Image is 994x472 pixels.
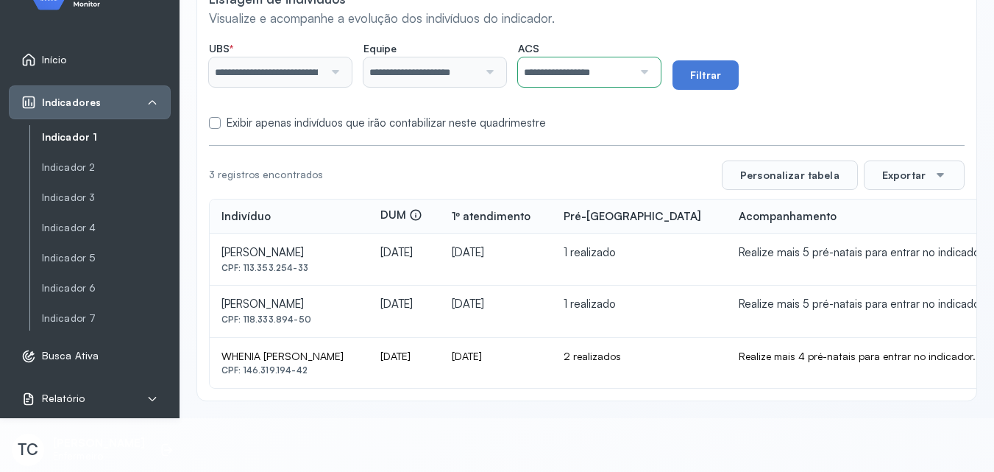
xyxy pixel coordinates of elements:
[42,392,85,405] span: Relatório
[42,222,171,234] a: Indicador 4
[452,350,540,363] div: [DATE]
[221,263,357,273] div: CPF: 113.353.254-33
[42,161,171,174] a: Indicador 2
[42,191,171,204] a: Indicador 3
[221,246,357,260] div: [PERSON_NAME]
[452,210,530,224] div: 1º atendimento
[363,42,397,55] span: Equipe
[221,314,357,325] div: CPF: 118.333.894-50
[42,158,171,177] a: Indicador 2
[221,350,357,363] div: WHENIA [PERSON_NAME]
[42,219,171,237] a: Indicador 4
[42,282,171,295] a: Indicador 6
[18,440,38,459] span: TC
[42,54,67,66] span: Início
[452,246,540,260] div: [DATE]
[221,297,357,311] div: [PERSON_NAME]
[452,297,540,311] div: [DATE]
[21,349,158,364] a: Busca Ativa
[564,246,716,260] div: 1 realizado
[380,208,422,225] div: DUM
[42,252,171,264] a: Indicador 5
[221,365,357,376] div: CPF: 146.319.194-42
[722,161,858,190] button: Personalizar tabela
[672,60,739,90] button: Filtrar
[42,189,171,207] a: Indicador 3
[42,309,171,328] a: Indicador 7
[518,42,539,55] span: ACS
[209,169,323,181] div: 3 registros encontrados
[209,10,965,26] p: Visualize e acompanhe a evolução dos indivíduos do indicador.
[42,249,171,267] a: Indicador 5
[564,350,716,363] div: 2 realizados
[21,52,158,67] a: Início
[42,279,171,297] a: Indicador 6
[380,350,428,363] div: [DATE]
[380,297,428,311] div: [DATE]
[864,161,965,190] button: Exportar
[209,42,233,55] span: UBS
[42,131,171,144] a: Indicador 1
[564,210,701,224] div: Pré-[GEOGRAPHIC_DATA]
[227,116,546,130] label: Exibir apenas indivíduos que irão contabilizar neste quadrimestre
[380,246,428,260] div: [DATE]
[53,450,145,462] p: Enfermeiro
[42,312,171,325] a: Indicador 7
[42,128,171,147] a: Indicador 1
[739,210,837,224] div: Acompanhamento
[564,297,716,311] div: 1 realizado
[221,210,271,224] div: Indivíduo
[42,350,99,362] span: Busca Ativa
[42,96,101,109] span: Indicadores
[53,437,145,451] p: [PERSON_NAME]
